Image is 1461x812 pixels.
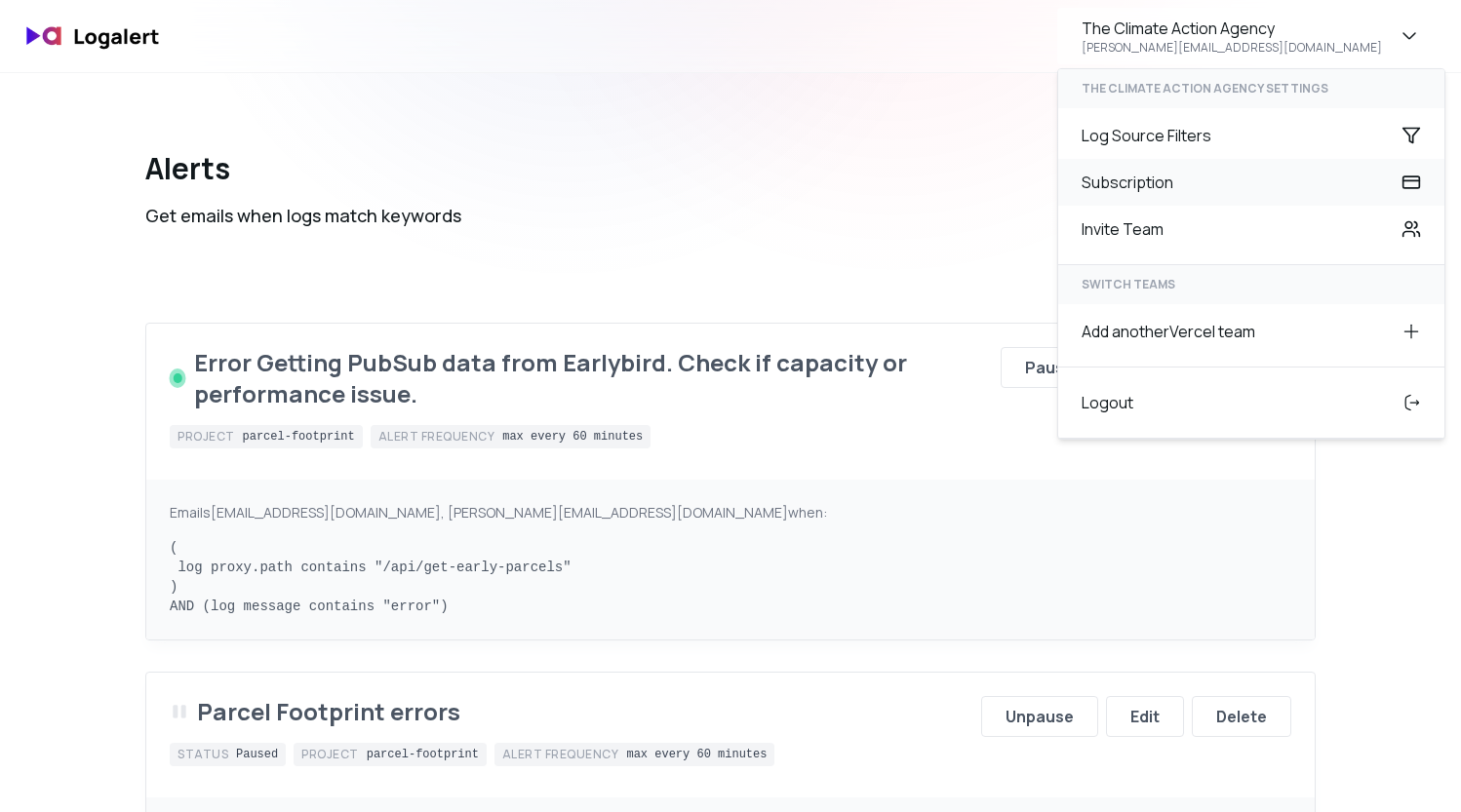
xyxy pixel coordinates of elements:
div: Project [178,429,235,445]
div: Alert frequency [378,429,495,445]
div: Alerts [145,151,461,186]
pre: ( log proxy.path contains "/api/get-early-parcels" ) AND (log message contains "error") [170,538,1291,616]
div: Edit [1130,705,1160,728]
div: parcel-footprint [367,747,479,762]
div: Pause [1025,356,1074,379]
div: Parcel Footprint errors [197,696,460,727]
div: max every 60 minutes [626,747,767,762]
div: The Climate Action Agency settings [1058,69,1444,108]
div: SWITCH TEAMS [1058,265,1444,304]
button: Edit [1106,696,1184,737]
div: Alert frequency [502,747,619,762]
div: parcel-footprint [243,429,355,445]
div: [PERSON_NAME][EMAIL_ADDRESS][DOMAIN_NAME] [1082,40,1382,56]
div: The Climate Action Agency[PERSON_NAME][EMAIL_ADDRESS][DOMAIN_NAME] [1057,68,1445,440]
div: Unpause [1006,705,1074,728]
div: Delete [1216,705,1267,728]
div: Logout [1058,379,1444,426]
div: Project [301,747,359,762]
img: logo [16,14,172,59]
div: Status [178,747,228,762]
div: Invite Team [1058,206,1444,252]
div: max every 60 minutes [502,429,643,445]
div: The Climate Action Agency [1082,17,1275,40]
div: Get emails when logs match keywords [145,202,461,229]
div: Emails [EMAIL_ADDRESS][DOMAIN_NAME], [PERSON_NAME][EMAIL_ADDRESS][DOMAIN_NAME] when: [170,503,1291,522]
div: Error Getting PubSub data from Earlybird. Check if capacity or performance issue. [194,347,993,409]
button: Pause [1001,347,1098,388]
button: Unpause [981,696,1098,737]
div: Add another Vercel team [1058,308,1444,355]
div: Paused [236,747,278,762]
div: Subscription [1058,159,1444,206]
button: The Climate Action Agency[PERSON_NAME][EMAIL_ADDRESS][DOMAIN_NAME] [1057,8,1445,64]
div: Log Source Filters [1058,112,1444,159]
button: Delete [1192,696,1291,737]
